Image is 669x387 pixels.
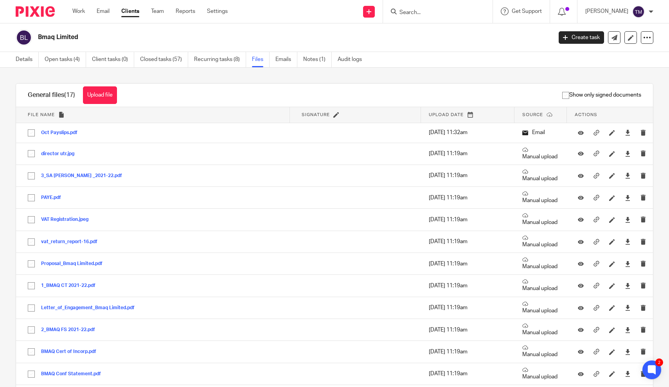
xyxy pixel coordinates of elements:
[429,282,507,290] p: [DATE] 11:19am
[16,29,32,46] img: svg%3E
[41,305,140,311] button: Letter_of_Engagement_Bmaq Limited.pdf
[24,278,39,293] input: Select
[625,194,631,202] a: Download
[207,7,228,15] a: Settings
[303,52,332,67] a: Notes (1)
[625,150,631,158] a: Download
[625,282,631,290] a: Download
[429,194,507,202] p: [DATE] 11:19am
[41,283,101,288] button: 1_BMAQ CT 2021-22.pdf
[302,113,330,117] span: Signature
[522,345,559,358] p: Manual upload
[97,7,110,15] a: Email
[522,113,543,117] span: Source
[522,301,559,315] p: Manual upload
[562,91,641,99] span: Show only signed documents
[429,113,464,117] span: Upload date
[655,358,663,366] div: 2
[522,323,559,337] p: Manual upload
[16,52,39,67] a: Details
[625,260,631,268] a: Download
[632,5,645,18] img: svg%3E
[275,52,297,67] a: Emails
[399,9,469,16] input: Search
[429,150,507,158] p: [DATE] 11:19am
[429,304,507,312] p: [DATE] 11:19am
[625,304,631,312] a: Download
[625,348,631,356] a: Download
[24,301,39,315] input: Select
[559,31,604,44] a: Create task
[24,235,39,249] input: Select
[24,344,39,359] input: Select
[41,239,103,245] button: vat_return_report-16.pdf
[625,370,631,378] a: Download
[24,256,39,271] input: Select
[429,260,507,268] p: [DATE] 11:19am
[625,129,631,136] a: Download
[28,91,75,99] h1: General files
[625,216,631,224] a: Download
[41,349,102,355] button: BMAQ Cert of Incorp.pdf
[585,7,628,15] p: [PERSON_NAME]
[92,52,134,67] a: Client tasks (0)
[522,147,559,161] p: Manual upload
[24,125,39,140] input: Select
[176,7,195,15] a: Reports
[252,52,270,67] a: Files
[41,261,108,267] button: Proposal_Bmaq Limited.pdf
[429,129,507,136] p: [DATE] 11:32am
[522,235,559,249] p: Manual upload
[24,212,39,227] input: Select
[24,168,39,183] input: Select
[522,279,559,292] p: Manual upload
[338,52,368,67] a: Audit logs
[429,172,507,179] p: [DATE] 11:19am
[41,130,83,136] button: Oct Payslips.pdf
[83,86,117,104] button: Upload file
[24,367,39,382] input: Select
[522,191,559,204] p: Manual upload
[512,9,542,14] span: Get Support
[625,326,631,334] a: Download
[38,33,445,41] h2: Bmaq Limited
[194,52,246,67] a: Recurring tasks (8)
[41,151,80,157] button: director utr.jpg
[24,190,39,205] input: Select
[429,370,507,378] p: [DATE] 11:19am
[72,7,85,15] a: Work
[140,52,188,67] a: Closed tasks (57)
[522,129,559,136] p: Email
[625,172,631,179] a: Download
[522,169,559,183] p: Manual upload
[625,238,631,245] a: Download
[429,216,507,224] p: [DATE] 11:19am
[429,238,507,245] p: [DATE] 11:19am
[64,92,75,98] span: (17)
[41,217,94,222] button: VAT Registration.jpeg
[41,327,101,333] button: 2_BMAQ FS 2021-22.pdf
[24,322,39,337] input: Select
[522,257,559,271] p: Manual upload
[429,348,507,356] p: [DATE] 11:19am
[522,213,559,226] p: Manual upload
[16,6,55,17] img: Pixie
[41,195,67,201] button: PAYE.pdf
[522,367,559,381] p: Manual upload
[575,113,597,117] span: Actions
[45,52,86,67] a: Open tasks (4)
[28,113,55,117] span: File name
[151,7,164,15] a: Team
[41,371,107,377] button: BMAQ Conf Statement.pdf
[41,173,128,179] button: 3_SA [PERSON_NAME] _2021-22.pdf
[429,326,507,334] p: [DATE] 11:19am
[24,146,39,161] input: Select
[121,7,139,15] a: Clients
